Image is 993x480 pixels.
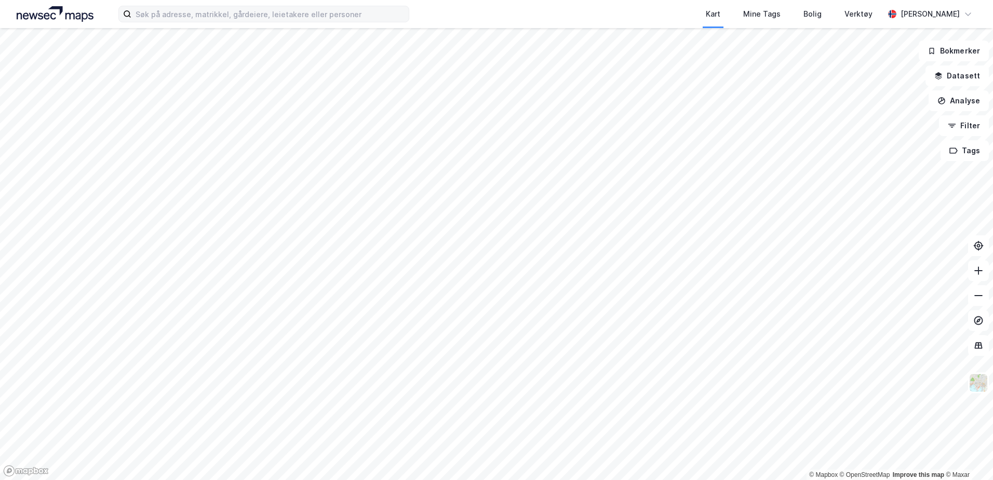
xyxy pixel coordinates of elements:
button: Filter [939,115,989,136]
a: Improve this map [893,471,944,478]
div: Mine Tags [743,8,781,20]
button: Datasett [925,65,989,86]
img: Z [969,373,988,393]
div: [PERSON_NAME] [901,8,960,20]
iframe: Chat Widget [941,430,993,480]
div: Verktøy [844,8,873,20]
a: Mapbox homepage [3,465,49,477]
div: Bolig [803,8,822,20]
div: Kart [706,8,720,20]
img: logo.a4113a55bc3d86da70a041830d287a7e.svg [17,6,93,22]
a: OpenStreetMap [840,471,890,478]
input: Søk på adresse, matrikkel, gårdeiere, leietakere eller personer [131,6,409,22]
button: Analyse [929,90,989,111]
a: Mapbox [809,471,838,478]
button: Tags [941,140,989,161]
button: Bokmerker [919,41,989,61]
